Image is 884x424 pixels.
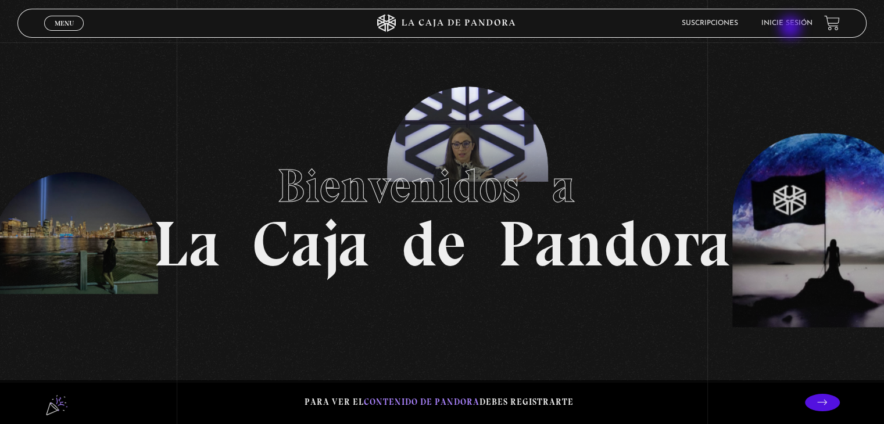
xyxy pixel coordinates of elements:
span: contenido de Pandora [364,397,479,407]
a: Inicie sesión [761,20,813,27]
a: Suscripciones [682,20,738,27]
a: View your shopping cart [824,15,840,31]
span: Bienvenidos a [277,158,607,214]
span: Menu [55,20,74,27]
p: Para ver el debes registrarte [305,394,574,410]
h1: La Caja de Pandora [153,148,731,276]
span: Cerrar [51,29,78,37]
